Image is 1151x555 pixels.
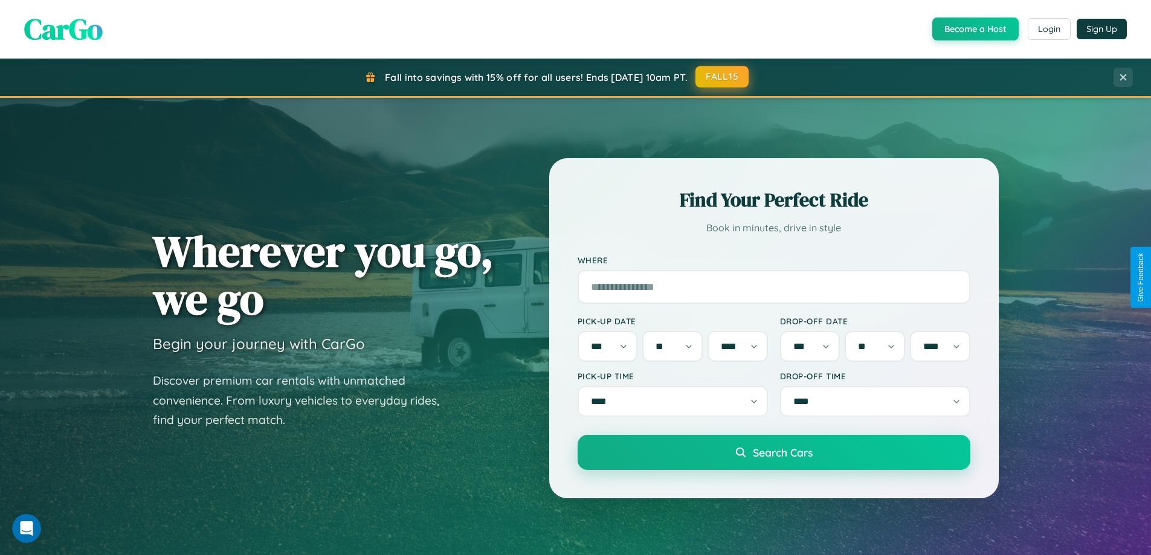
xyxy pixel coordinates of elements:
label: Drop-off Date [780,316,970,326]
h2: Find Your Perfect Ride [578,187,970,213]
h3: Begin your journey with CarGo [153,335,365,353]
button: Search Cars [578,435,970,470]
p: Book in minutes, drive in style [578,219,970,237]
button: Login [1028,18,1071,40]
p: Discover premium car rentals with unmatched convenience. From luxury vehicles to everyday rides, ... [153,371,455,430]
span: CarGo [24,9,103,49]
label: Drop-off Time [780,371,970,381]
label: Where [578,255,970,265]
iframe: Intercom live chat [12,514,41,543]
label: Pick-up Date [578,316,768,326]
button: Sign Up [1077,19,1127,39]
button: Become a Host [932,18,1019,40]
h1: Wherever you go, we go [153,227,494,322]
label: Pick-up Time [578,371,768,381]
span: Search Cars [753,446,813,459]
div: Give Feedback [1136,253,1145,302]
span: Fall into savings with 15% off for all users! Ends [DATE] 10am PT. [385,71,688,83]
button: FALL15 [695,66,749,88]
